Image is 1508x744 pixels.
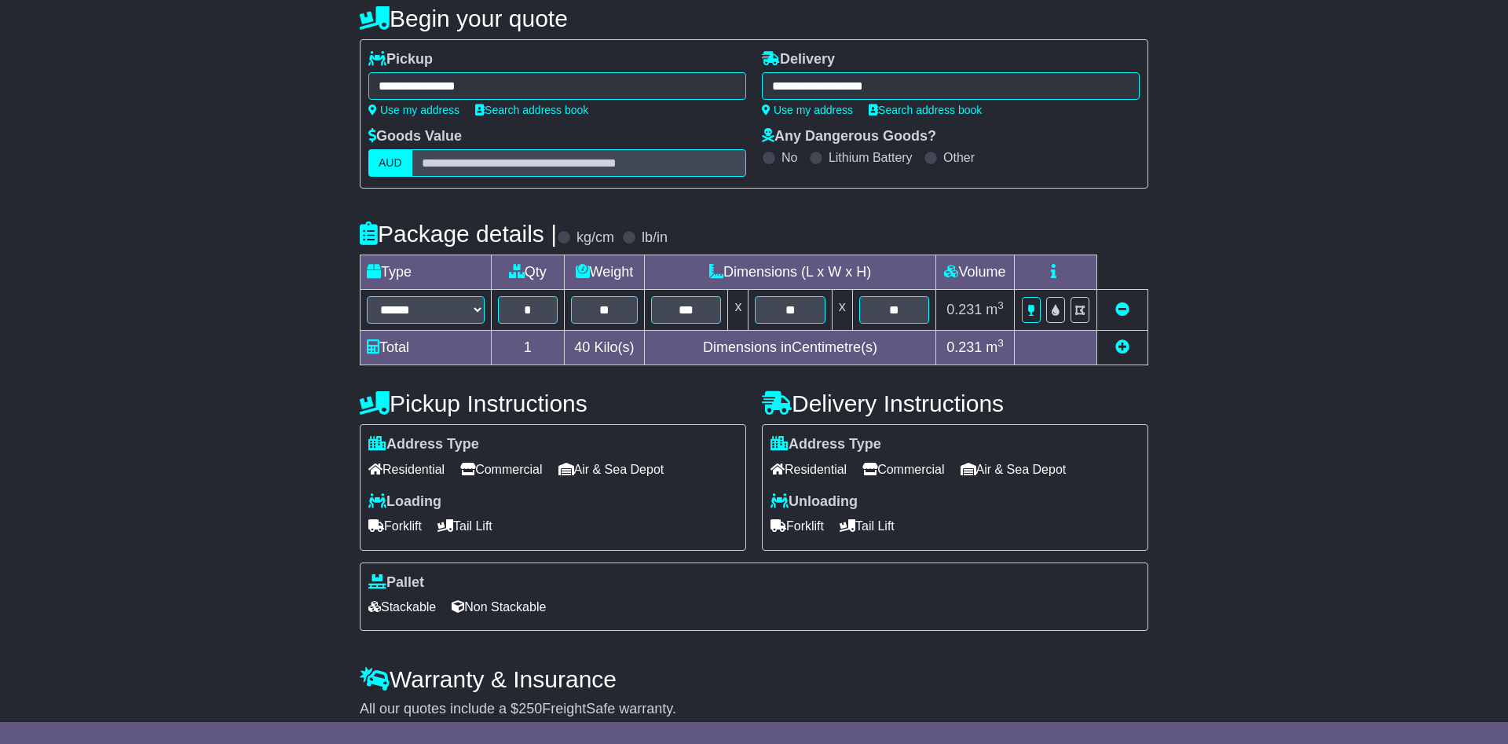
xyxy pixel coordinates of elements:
span: Commercial [460,457,542,482]
label: Other [943,150,975,165]
label: Pickup [368,51,433,68]
span: Air & Sea Depot [961,457,1067,482]
label: Address Type [770,436,881,453]
td: Qty [492,255,565,290]
label: Any Dangerous Goods? [762,128,936,145]
td: Dimensions in Centimetre(s) [645,331,936,365]
h4: Package details | [360,221,557,247]
td: 1 [492,331,565,365]
sup: 3 [997,337,1004,349]
td: Type [361,255,492,290]
span: Forklift [368,514,422,538]
td: Dimensions (L x W x H) [645,255,936,290]
span: Tail Lift [437,514,492,538]
label: No [781,150,797,165]
span: Forklift [770,514,824,538]
span: 40 [574,339,590,355]
a: Use my address [368,104,459,116]
a: Add new item [1115,339,1129,355]
span: Stackable [368,595,436,619]
h4: Pickup Instructions [360,390,746,416]
td: Volume [935,255,1014,290]
label: Address Type [368,436,479,453]
h4: Delivery Instructions [762,390,1148,416]
label: kg/cm [576,229,614,247]
span: 0.231 [946,302,982,317]
h4: Begin your quote [360,5,1148,31]
label: Unloading [770,493,858,511]
a: Remove this item [1115,302,1129,317]
span: Residential [770,457,847,482]
label: lb/in [642,229,668,247]
span: m [986,339,1004,355]
label: Goods Value [368,128,462,145]
sup: 3 [997,299,1004,311]
td: x [832,290,852,331]
label: Delivery [762,51,835,68]
td: Kilo(s) [564,331,645,365]
span: Residential [368,457,445,482]
span: Non Stackable [452,595,546,619]
span: 250 [518,701,542,717]
a: Search address book [869,104,982,116]
td: Total [361,331,492,365]
span: Air & Sea Depot [558,457,664,482]
label: Pallet [368,574,424,592]
h4: Warranty & Insurance [360,666,1148,692]
span: 0.231 [946,339,982,355]
label: AUD [368,149,412,177]
span: m [986,302,1004,317]
a: Use my address [762,104,853,116]
span: Commercial [862,457,944,482]
td: Weight [564,255,645,290]
td: x [728,290,749,331]
div: All our quotes include a $ FreightSafe warranty. [360,701,1148,718]
label: Loading [368,493,441,511]
span: Tail Lift [840,514,895,538]
a: Search address book [475,104,588,116]
label: Lithium Battery [829,150,913,165]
